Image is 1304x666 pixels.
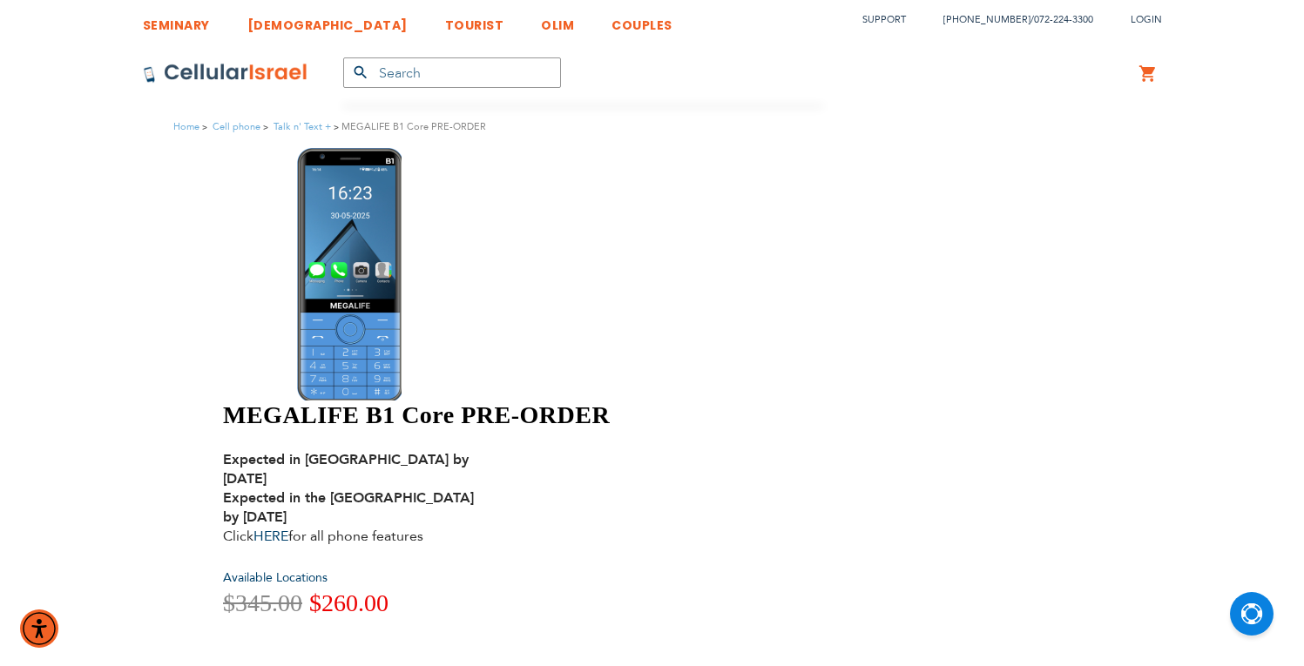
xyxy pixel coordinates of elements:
a: TOURIST [445,4,504,37]
div: Click for all phone features [223,450,493,546]
input: Search [343,57,561,88]
span: $345.00 [223,589,302,616]
span: Login [1131,13,1162,26]
div: Accessibility Menu [20,609,58,648]
a: Talk n' Text + [274,120,331,133]
a: [DEMOGRAPHIC_DATA] [247,4,408,37]
a: Cell phone [213,120,260,133]
a: 072-224-3300 [1034,13,1093,26]
h1: MEGALIFE B1 Core PRE-ORDER [223,400,834,430]
img: MEGALIFE B1 Core PRE-ORDER [297,148,402,400]
img: Cellular Israel Logo [143,63,308,84]
a: Available Locations [223,569,328,586]
li: / [926,7,1093,32]
li: MEGALIFE B1 Core PRE-ORDER [331,118,486,135]
a: COUPLES [611,4,672,37]
a: OLIM [541,4,574,37]
a: [PHONE_NUMBER] [943,13,1030,26]
strong: Expected in [GEOGRAPHIC_DATA] by [DATE] Expected in the [GEOGRAPHIC_DATA] by [DATE] [223,450,474,527]
a: SEMINARY [143,4,210,37]
span: $260.00 [309,589,388,616]
a: Home [173,120,199,133]
a: Support [862,13,906,26]
a: HERE [253,527,288,546]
